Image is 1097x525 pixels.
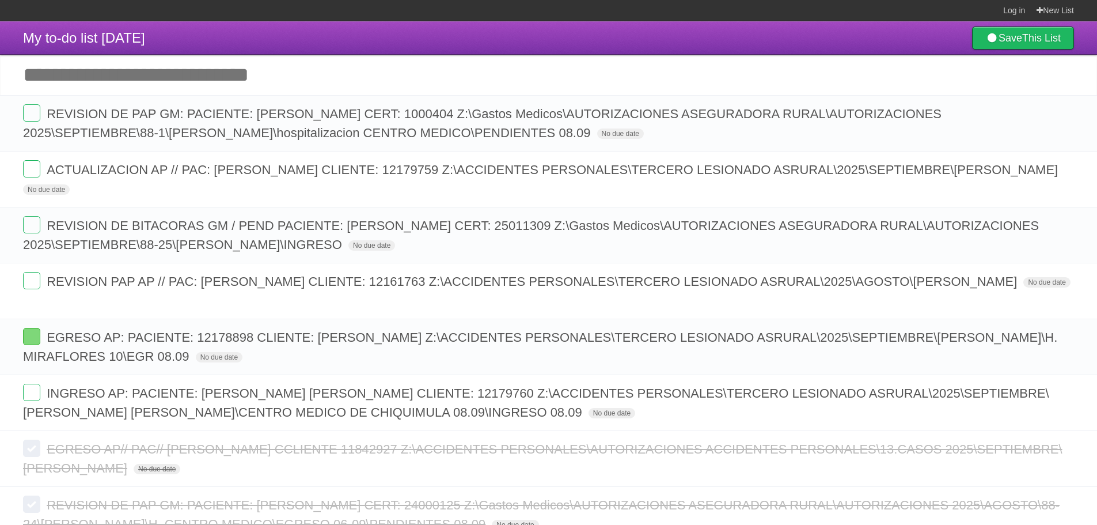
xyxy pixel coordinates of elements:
[23,384,40,401] label: Done
[597,129,644,139] span: No due date
[23,30,145,46] span: My to-do list [DATE]
[589,408,635,418] span: No due date
[23,386,1049,420] span: INGRESO AP: PACIENTE: [PERSON_NAME] [PERSON_NAME] CLIENTE: 12179760 Z:\ACCIDENTES PERSONALES\TERC...
[348,240,395,251] span: No due date
[23,104,40,122] label: Done
[23,160,40,177] label: Done
[23,216,40,233] label: Done
[23,440,40,457] label: Done
[23,496,40,513] label: Done
[1022,32,1061,44] b: This List
[47,274,1020,289] span: REVISION PAP AP // PAC: [PERSON_NAME] CLIENTE: 12161763 Z:\ACCIDENTES PERSONALES\TERCERO LESIONAD...
[23,328,40,345] label: Done
[23,330,1057,364] span: EGRESO AP: PACIENTE: 12178898 CLIENTE: [PERSON_NAME] Z:\ACCIDENTES PERSONALES\TERCERO LESIONADO A...
[196,352,242,362] span: No due date
[23,218,1039,252] span: REVISION DE BITACORAS GM / PEND PACIENTE: [PERSON_NAME] CERT: 25011309 Z:\Gastos Medicos\AUTORIZA...
[23,107,942,140] span: REVISION DE PAP GM: PACIENTE: [PERSON_NAME] CERT: 1000404 Z:\Gastos Medicos\AUTORIZACIONES ASEGUR...
[23,442,1062,475] span: EGRESO AP// PAC// [PERSON_NAME] CCLIENTE 11842927 Z:\ACCIDENTES PERSONALES\AUTORIZACIONES ACCIDEN...
[47,163,1061,177] span: ACTUALIZACION AP // PAC: [PERSON_NAME] CLIENTE: 12179759 Z:\ACCIDENTES PERSONALES\TERCERO LESIONA...
[23,272,40,289] label: Done
[134,464,180,474] span: No due date
[23,184,70,195] span: No due date
[1023,277,1070,288] span: No due date
[972,27,1074,50] a: SaveThis List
